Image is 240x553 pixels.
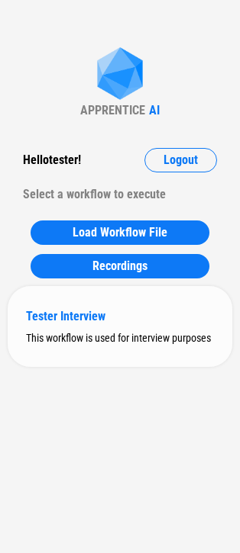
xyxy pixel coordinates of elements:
div: Hello tester ! [23,148,81,172]
button: Load Workflow File [31,220,209,245]
div: Tester Interview [26,309,214,323]
div: AI [149,103,160,117]
button: Logout [144,148,217,172]
span: Recordings [92,260,148,272]
button: Recordings [31,254,209,278]
img: Apprentice AI [89,47,151,103]
div: Select a workflow to execute [23,182,217,207]
span: Load Workflow File [73,227,167,239]
div: APPRENTICE [80,103,145,117]
span: Logout [164,154,198,166]
div: This workflow is used for interview purposes [26,332,214,344]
